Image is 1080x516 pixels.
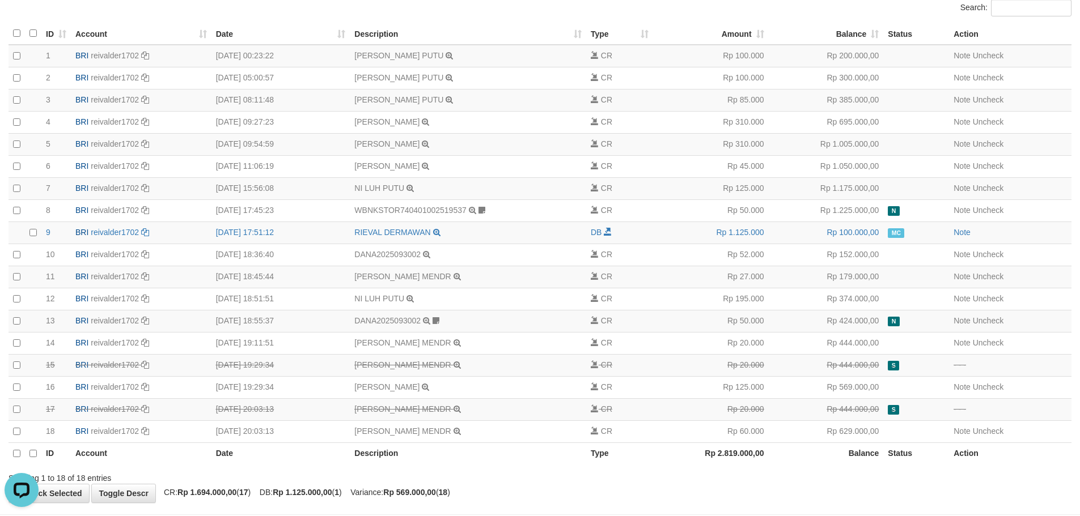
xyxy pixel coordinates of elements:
[91,316,139,325] a: reivalder1702
[888,317,899,326] span: Has Note
[158,488,450,497] span: CR: ( ) DB: ( ) Variance: ( )
[211,177,350,199] td: [DATE] 15:56:08
[354,294,404,303] a: NI LUH PUTU
[973,95,1003,104] a: Uncheck
[211,266,350,288] td: [DATE] 18:45:44
[91,250,139,259] a: reivalder1702
[973,117,1003,126] a: Uncheck
[141,382,149,391] a: Copy reivalder1702 to clipboard
[46,161,50,170] span: 6
[141,51,149,60] a: Copy reivalder1702 to clipboard
[601,294,612,303] span: CR
[354,404,451,413] a: [PERSON_NAME] MENDR
[354,95,443,104] a: [PERSON_NAME] PUTU
[601,117,612,126] span: CR
[75,316,88,325] span: BRI
[653,266,769,288] td: Rp 27.000
[954,382,971,391] a: Note
[91,95,139,104] a: reivalder1702
[46,427,55,436] span: 18
[653,177,769,199] td: Rp 125.000
[91,73,139,82] a: reivalder1702
[653,199,769,221] td: Rp 50.000
[46,338,55,347] span: 14
[141,404,149,413] a: Copy reivalder1702 to clipboard
[91,427,139,436] a: reivalder1702
[769,288,884,310] td: Rp 374.000,00
[601,382,612,391] span: CR
[211,398,350,420] td: [DATE] 20:03:13
[211,45,350,67] td: [DATE] 00:23:22
[75,51,88,60] span: BRI
[211,376,350,398] td: [DATE] 19:29:34
[75,228,88,237] span: BRI
[46,139,50,148] span: 5
[601,404,612,413] span: CR
[954,206,971,215] a: Note
[211,67,350,89] td: [DATE] 05:00:57
[601,250,612,259] span: CR
[973,73,1003,82] a: Uncheck
[91,294,139,303] a: reivalder1702
[273,488,332,497] strong: Rp 1.125.000,00
[354,338,451,347] a: [PERSON_NAME] MENDR
[601,360,612,369] span: CR
[46,95,50,104] span: 3
[601,316,612,325] span: CR
[653,420,769,442] td: Rp 60.000
[46,51,50,60] span: 1
[954,228,971,237] a: Note
[653,221,769,244] td: Rp 1.125.000
[769,111,884,133] td: Rp 695.000,00
[954,272,971,281] a: Note
[354,316,421,325] a: DANA2025093002
[46,272,55,281] span: 11
[141,272,149,281] a: Copy reivalder1702 to clipboard
[91,272,139,281] a: reivalder1702
[653,376,769,398] td: Rp 125.000
[769,23,884,45] th: Balance: activate to sort column ascending
[46,184,50,193] span: 7
[954,73,971,82] a: Note
[334,488,339,497] strong: 1
[46,294,55,303] span: 12
[350,442,586,464] th: Description
[354,206,466,215] a: WBNKSTOR740401002519537
[141,427,149,436] a: Copy reivalder1702 to clipboard
[973,250,1003,259] a: Uncheck
[75,73,88,82] span: BRI
[9,468,442,484] div: Showing 1 to 18 of 18 entries
[46,360,55,369] span: 15
[949,354,1071,376] td: - - -
[75,382,88,391] span: BRI
[211,199,350,221] td: [DATE] 17:45:23
[383,488,436,497] strong: Rp 569.000,00
[601,161,612,170] span: CR
[601,95,612,104] span: CR
[653,67,769,89] td: Rp 100.000
[75,338,88,347] span: BRI
[769,420,884,442] td: Rp 629.000,00
[211,442,350,464] th: Date
[46,316,55,325] span: 13
[601,73,612,82] span: CR
[973,272,1003,281] a: Uncheck
[769,332,884,354] td: Rp 444.000,00
[91,338,139,347] a: reivalder1702
[601,427,612,436] span: CR
[354,228,430,237] a: RIEVAL DERMAWAN
[888,206,899,216] span: Has Note
[211,354,350,376] td: [DATE] 19:29:34
[653,398,769,420] td: Rp 20.000
[75,404,88,413] span: BRI
[601,139,612,148] span: CR
[888,228,904,238] span: Manually Checked by: aafGavi
[973,139,1003,148] a: Uncheck
[653,244,769,266] td: Rp 52.000
[141,294,149,303] a: Copy reivalder1702 to clipboard
[75,95,88,104] span: BRI
[954,139,971,148] a: Note
[46,117,50,126] span: 4
[71,23,211,45] th: Account: activate to sort column ascending
[769,89,884,111] td: Rp 385.000,00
